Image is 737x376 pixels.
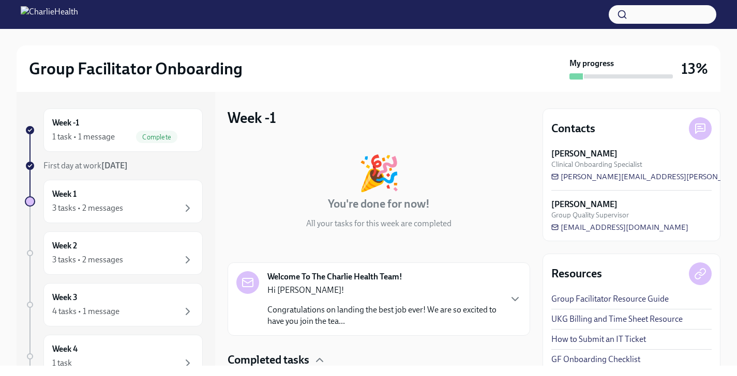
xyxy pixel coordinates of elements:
div: 4 tasks • 1 message [52,306,119,317]
img: CharlieHealth [21,6,78,23]
strong: Welcome To The Charlie Health Team! [267,271,402,283]
p: All your tasks for this week are completed [306,218,452,229]
span: First day at work [43,161,128,170]
a: Week 23 tasks • 2 messages [25,231,203,275]
h6: Week -1 [52,117,79,129]
a: Week 34 tasks • 1 message [25,283,203,326]
a: Week -11 task • 1 messageComplete [25,108,203,152]
a: [EMAIL_ADDRESS][DOMAIN_NAME] [551,222,688,232]
strong: [PERSON_NAME] [551,199,618,210]
p: Congratulations on landing the best job ever! We are so excited to have you join the tea... [267,304,501,327]
div: Completed tasks [228,352,530,368]
h3: Week -1 [228,108,276,127]
div: 1 task [52,357,72,369]
h4: You're done for now! [328,196,430,212]
h4: Contacts [551,121,595,136]
div: 3 tasks • 2 messages [52,202,123,214]
h4: Completed tasks [228,352,309,368]
a: UKG Billing and Time Sheet Resource [551,314,683,325]
a: Group Facilitator Resource Guide [551,293,669,305]
h6: Week 1 [52,189,77,200]
a: Week 13 tasks • 2 messages [25,180,203,223]
h6: Week 4 [52,343,78,355]
div: 🎉 [358,156,400,190]
h2: Group Facilitator Onboarding [29,58,243,79]
div: 1 task • 1 message [52,131,115,143]
a: First day at work[DATE] [25,160,203,171]
h4: Resources [551,266,602,281]
p: Hi [PERSON_NAME]! [267,285,501,296]
span: Complete [136,133,177,141]
strong: My progress [569,58,614,69]
h3: 13% [681,59,708,78]
span: Clinical Onboarding Specialist [551,160,642,169]
strong: [DATE] [101,161,128,170]
div: 3 tasks • 2 messages [52,254,123,265]
strong: [PERSON_NAME] [551,148,618,160]
a: GF Onboarding Checklist [551,354,640,365]
a: How to Submit an IT Ticket [551,334,646,345]
h6: Week 3 [52,292,78,303]
span: Group Quality Supervisor [551,210,629,220]
h6: Week 2 [52,240,77,252]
